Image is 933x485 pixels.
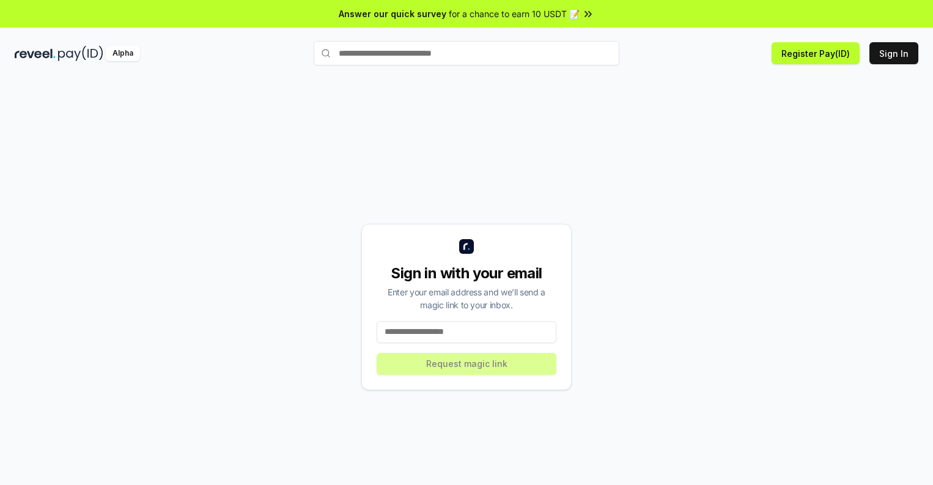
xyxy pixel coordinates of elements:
button: Sign In [869,42,918,64]
div: Sign in with your email [377,264,556,283]
div: Alpha [106,46,140,61]
img: reveel_dark [15,46,56,61]
img: pay_id [58,46,103,61]
img: logo_small [459,239,474,254]
span: for a chance to earn 10 USDT 📝 [449,7,580,20]
button: Register Pay(ID) [772,42,860,64]
div: Enter your email address and we’ll send a magic link to your inbox. [377,286,556,311]
span: Answer our quick survey [339,7,446,20]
